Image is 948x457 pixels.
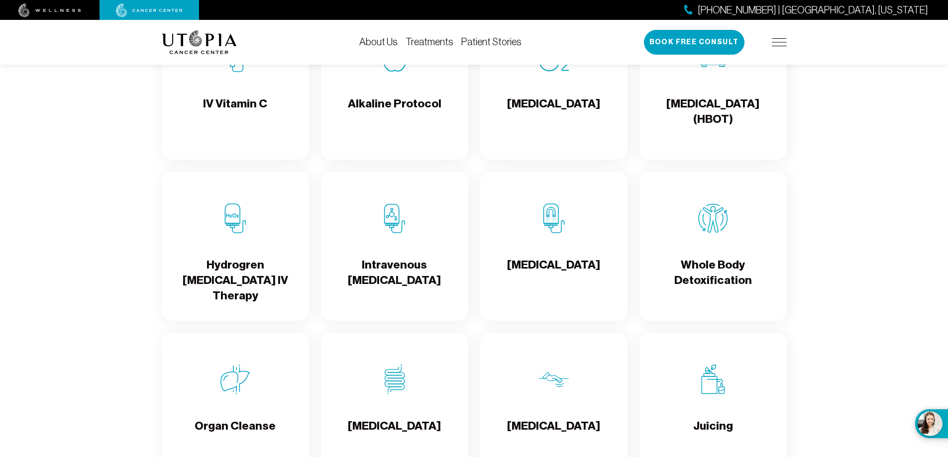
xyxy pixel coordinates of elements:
[647,96,779,128] h4: [MEDICAL_DATA] (HBOT)
[639,172,787,321] a: Whole Body DetoxificationWhole Body Detoxification
[698,365,728,394] img: Juicing
[507,418,600,451] h4: [MEDICAL_DATA]
[480,172,628,321] a: Chelation Therapy[MEDICAL_DATA]
[698,203,728,233] img: Whole Body Detoxification
[220,365,250,394] img: Organ Cleanse
[321,10,468,160] a: Alkaline ProtocolAlkaline Protocol
[461,36,522,47] a: Patient Stories
[480,10,628,160] a: Oxygen Therapy[MEDICAL_DATA]
[380,365,410,394] img: Colon Therapy
[684,3,928,17] a: [PHONE_NUMBER] | [GEOGRAPHIC_DATA], [US_STATE]
[693,418,733,451] h4: Juicing
[698,3,928,17] span: [PHONE_NUMBER] | [GEOGRAPHIC_DATA], [US_STATE]
[348,418,441,451] h4: [MEDICAL_DATA]
[639,10,787,160] a: Hyperbaric Oxygen Therapy (HBOT)[MEDICAL_DATA] (HBOT)
[539,203,569,233] img: Chelation Therapy
[220,203,250,233] img: Hydrogren Peroxide IV Therapy
[116,3,183,17] img: cancer center
[348,96,441,128] h4: Alkaline Protocol
[18,3,81,17] img: wellness
[406,36,453,47] a: Treatments
[644,30,744,55] button: Book Free Consult
[772,38,787,46] img: icon-hamburger
[507,96,600,128] h4: [MEDICAL_DATA]
[203,96,267,128] h4: IV Vitamin C
[162,10,309,160] a: IV Vitamin CIV Vitamin C
[170,257,301,304] h4: Hydrogren [MEDICAL_DATA] IV Therapy
[321,172,468,321] a: Intravenous Ozone TherapyIntravenous [MEDICAL_DATA]
[162,30,237,54] img: logo
[195,418,276,451] h4: Organ Cleanse
[539,365,569,394] img: Lymphatic Massage
[507,257,600,289] h4: [MEDICAL_DATA]
[329,257,460,289] h4: Intravenous [MEDICAL_DATA]
[162,172,309,321] a: Hydrogren Peroxide IV TherapyHydrogren [MEDICAL_DATA] IV Therapy
[647,257,779,289] h4: Whole Body Detoxification
[359,36,398,47] a: About Us
[380,203,410,233] img: Intravenous Ozone Therapy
